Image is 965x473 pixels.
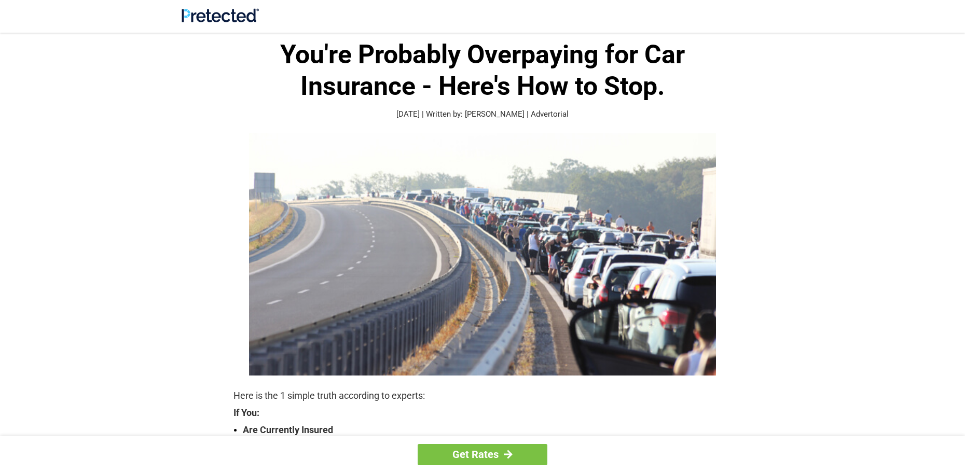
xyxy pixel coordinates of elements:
p: Here is the 1 simple truth according to experts: [233,388,732,403]
strong: If You: [233,408,732,418]
a: Site Logo [182,15,259,24]
a: Get Rates [418,444,547,465]
img: Site Logo [182,8,259,22]
strong: Are Currently Insured [243,423,732,437]
p: [DATE] | Written by: [PERSON_NAME] | Advertorial [233,108,732,120]
h1: You're Probably Overpaying for Car Insurance - Here's How to Stop. [233,39,732,102]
